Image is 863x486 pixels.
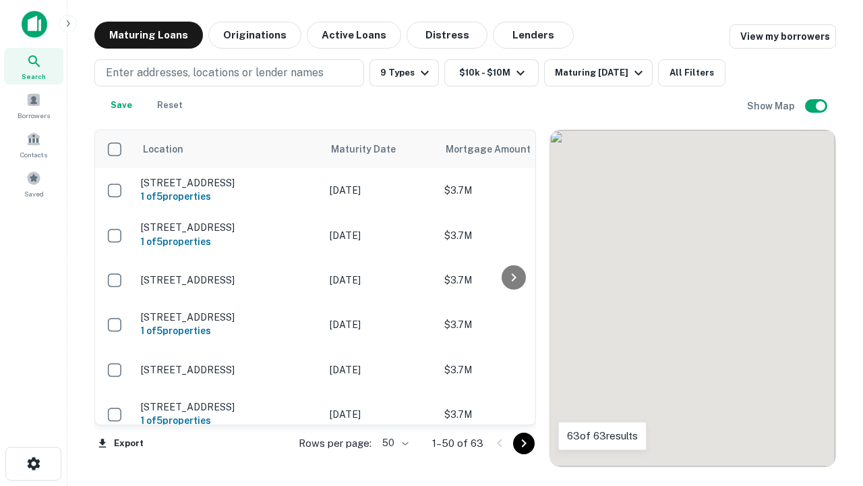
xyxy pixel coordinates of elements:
[94,59,364,86] button: Enter addresses, locations or lender names
[22,71,46,82] span: Search
[22,11,47,38] img: capitalize-icon.png
[444,183,579,198] p: $3.7M
[747,99,797,113] h6: Show Map
[18,110,50,121] span: Borrowers
[4,165,63,202] a: Saved
[141,274,316,286] p: [STREET_ADDRESS]
[141,234,316,249] h6: 1 of 5 properties
[407,22,487,49] button: Distress
[330,183,431,198] p: [DATE]
[20,149,47,160] span: Contacts
[141,311,316,323] p: [STREET_ADDRESS]
[444,228,579,243] p: $3.7M
[369,59,439,86] button: 9 Types
[444,273,579,288] p: $3.7M
[444,59,539,86] button: $10k - $10M
[106,65,324,81] p: Enter addresses, locations or lender names
[148,92,191,119] button: Reset
[331,141,413,157] span: Maturity Date
[438,130,586,168] th: Mortgage Amount
[100,92,143,119] button: Save your search to get updates of matches that match your search criteria.
[432,435,483,452] p: 1–50 of 63
[141,401,316,413] p: [STREET_ADDRESS]
[4,126,63,163] a: Contacts
[377,433,411,453] div: 50
[142,141,183,157] span: Location
[330,362,431,377] p: [DATE]
[307,22,401,49] button: Active Loans
[141,189,316,204] h6: 1 of 5 properties
[796,378,863,443] iframe: Chat Widget
[555,65,647,81] div: Maturing [DATE]
[444,407,579,422] p: $3.7M
[141,323,316,338] h6: 1 of 5 properties
[444,362,579,377] p: $3.7M
[330,407,431,422] p: [DATE]
[134,130,323,168] th: Location
[299,435,371,452] p: Rows per page:
[444,317,579,332] p: $3.7M
[330,228,431,243] p: [DATE]
[4,48,63,84] a: Search
[544,59,653,86] button: Maturing [DATE]
[330,317,431,332] p: [DATE]
[24,188,44,199] span: Saved
[446,141,548,157] span: Mortgage Amount
[94,433,147,454] button: Export
[567,428,638,444] p: 63 of 63 results
[323,130,438,168] th: Maturity Date
[550,130,835,466] div: 0 0
[658,59,725,86] button: All Filters
[208,22,301,49] button: Originations
[493,22,574,49] button: Lenders
[513,433,535,454] button: Go to next page
[141,177,316,189] p: [STREET_ADDRESS]
[4,87,63,124] a: Borrowers
[141,413,316,428] h6: 1 of 5 properties
[94,22,203,49] button: Maturing Loans
[730,24,836,49] a: View my borrowers
[141,221,316,234] p: [STREET_ADDRESS]
[141,364,316,376] p: [STREET_ADDRESS]
[330,273,431,288] p: [DATE]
